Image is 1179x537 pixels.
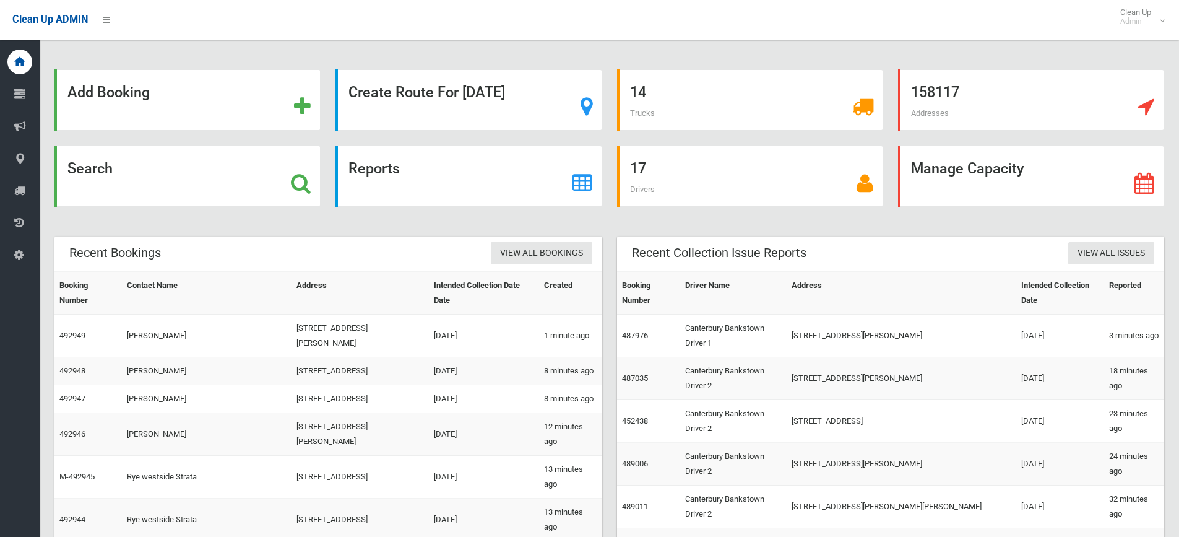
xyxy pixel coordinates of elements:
[1016,443,1103,486] td: [DATE]
[787,272,1016,315] th: Address
[539,315,602,357] td: 1 minute ago
[122,272,292,315] th: Contact Name
[898,146,1164,207] a: Manage Capacity
[59,472,95,481] a: M-492945
[680,400,787,443] td: Canterbury Bankstown Driver 2
[122,413,292,456] td: [PERSON_NAME]
[429,385,540,413] td: [DATE]
[787,315,1016,357] td: [STREET_ADDRESS][PERSON_NAME]
[1016,272,1103,315] th: Intended Collection Date
[429,315,540,357] td: [DATE]
[680,486,787,528] td: Canterbury Bankstown Driver 2
[787,443,1016,486] td: [STREET_ADDRESS][PERSON_NAME]
[67,84,150,101] strong: Add Booking
[630,108,655,118] span: Trucks
[1016,486,1103,528] td: [DATE]
[292,385,429,413] td: [STREET_ADDRESS]
[1016,315,1103,357] td: [DATE]
[335,69,602,131] a: Create Route For [DATE]
[1120,17,1151,26] small: Admin
[1104,400,1164,443] td: 23 minutes ago
[911,160,1024,177] strong: Manage Capacity
[617,241,821,265] header: Recent Collection Issue Reports
[1068,242,1154,265] a: View All Issues
[617,146,883,207] a: 17 Drivers
[429,456,540,499] td: [DATE]
[59,394,85,403] a: 492947
[622,416,648,426] a: 452438
[59,366,85,375] a: 492948
[429,413,540,456] td: [DATE]
[1114,7,1164,26] span: Clean Up
[429,272,540,315] th: Intended Collection Date Date
[680,443,787,486] td: Canterbury Bankstown Driver 2
[630,160,646,177] strong: 17
[54,69,321,131] a: Add Booking
[54,272,122,315] th: Booking Number
[122,315,292,357] td: [PERSON_NAME]
[348,160,400,177] strong: Reports
[622,502,648,511] a: 489011
[348,84,505,101] strong: Create Route For [DATE]
[630,84,646,101] strong: 14
[1104,315,1164,357] td: 3 minutes ago
[59,515,85,524] a: 492944
[292,272,429,315] th: Address
[539,456,602,499] td: 13 minutes ago
[680,315,787,357] td: Canterbury Bankstown Driver 1
[54,146,321,207] a: Search
[680,357,787,400] td: Canterbury Bankstown Driver 2
[617,272,681,315] th: Booking Number
[911,84,959,101] strong: 158117
[539,357,602,385] td: 8 minutes ago
[59,429,85,439] a: 492946
[122,357,292,385] td: [PERSON_NAME]
[1016,357,1103,400] td: [DATE]
[622,373,648,383] a: 487035
[787,486,1016,528] td: [STREET_ADDRESS][PERSON_NAME][PERSON_NAME]
[680,272,787,315] th: Driver Name
[1016,400,1103,443] td: [DATE]
[292,456,429,499] td: [STREET_ADDRESS]
[911,108,949,118] span: Addresses
[1104,357,1164,400] td: 18 minutes ago
[54,241,176,265] header: Recent Bookings
[429,357,540,385] td: [DATE]
[787,357,1016,400] td: [STREET_ADDRESS][PERSON_NAME]
[292,413,429,456] td: [STREET_ADDRESS][PERSON_NAME]
[12,14,88,25] span: Clean Up ADMIN
[539,413,602,456] td: 12 minutes ago
[1104,443,1164,486] td: 24 minutes ago
[122,385,292,413] td: [PERSON_NAME]
[787,400,1016,443] td: [STREET_ADDRESS]
[122,456,292,499] td: Rye westside Strata
[630,185,655,194] span: Drivers
[491,242,592,265] a: View All Bookings
[292,357,429,385] td: [STREET_ADDRESS]
[539,272,602,315] th: Created
[59,331,85,340] a: 492949
[539,385,602,413] td: 8 minutes ago
[898,69,1164,131] a: 158117 Addresses
[622,459,648,468] a: 489006
[1104,486,1164,528] td: 32 minutes ago
[292,315,429,357] td: [STREET_ADDRESS][PERSON_NAME]
[617,69,883,131] a: 14 Trucks
[1104,272,1164,315] th: Reported
[622,331,648,340] a: 487976
[67,160,113,177] strong: Search
[335,146,602,207] a: Reports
